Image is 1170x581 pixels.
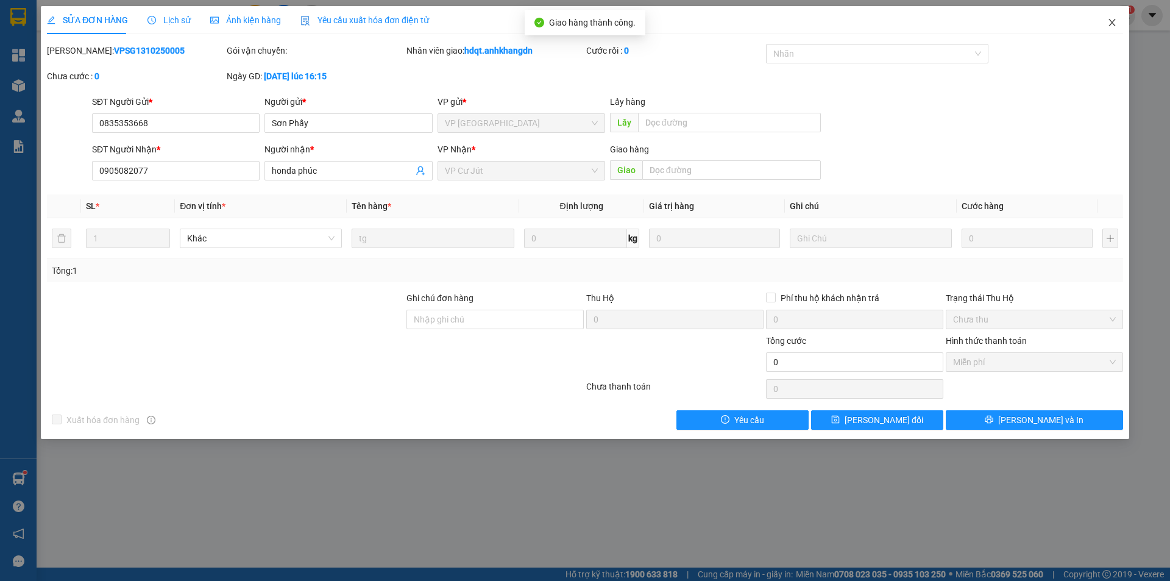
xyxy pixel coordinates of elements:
[845,413,923,427] span: [PERSON_NAME] đổi
[52,229,71,248] button: delete
[776,291,884,305] span: Phí thu hộ khách nhận trả
[946,410,1123,430] button: printer[PERSON_NAME] và In
[560,201,603,211] span: Định lượng
[406,310,584,329] input: Ghi chú đơn hàng
[147,16,156,24] span: clock-circle
[352,201,391,211] span: Tên hàng
[264,143,432,156] div: Người nhận
[610,160,642,180] span: Giao
[1107,18,1117,27] span: close
[180,201,225,211] span: Đơn vị tính
[953,353,1116,371] span: Miễn phí
[534,18,544,27] span: check-circle
[264,71,327,81] b: [DATE] lúc 16:15
[210,15,281,25] span: Ảnh kiện hàng
[92,143,260,156] div: SĐT Người Nhận
[610,113,638,132] span: Lấy
[227,70,404,83] div: Ngày GD:
[962,229,1093,248] input: 0
[406,293,473,303] label: Ghi chú đơn hàng
[721,415,729,425] span: exclamation-circle
[549,18,636,27] span: Giao hàng thành công.
[300,16,310,26] img: icon
[998,413,1083,427] span: [PERSON_NAME] và In
[47,15,128,25] span: SỬA ĐƠN HÀNG
[946,336,1027,346] label: Hình thức thanh toán
[649,229,780,248] input: 0
[831,415,840,425] span: save
[47,16,55,24] span: edit
[953,310,1116,329] span: Chưa thu
[676,410,809,430] button: exclamation-circleYêu cầu
[610,144,649,154] span: Giao hàng
[416,166,425,176] span: user-add
[300,15,429,25] span: Yêu cầu xuất hóa đơn điện tử
[734,413,764,427] span: Yêu cầu
[94,71,99,81] b: 0
[147,416,155,424] span: info-circle
[114,46,185,55] b: VPSG1310250005
[610,97,645,107] span: Lấy hàng
[1095,6,1129,40] button: Close
[47,44,224,57] div: [PERSON_NAME]:
[638,113,821,132] input: Dọc đường
[47,70,224,83] div: Chưa cước :
[811,410,943,430] button: save[PERSON_NAME] đổi
[946,291,1123,305] div: Trạng thái Thu Hộ
[642,160,821,180] input: Dọc đường
[790,229,952,248] input: Ghi Chú
[147,15,191,25] span: Lịch sử
[586,44,764,57] div: Cước rồi :
[985,415,993,425] span: printer
[438,144,472,154] span: VP Nhận
[227,44,404,57] div: Gói vận chuyển:
[62,413,144,427] span: Xuất hóa đơn hàng
[586,293,614,303] span: Thu Hộ
[785,194,957,218] th: Ghi chú
[438,95,605,109] div: VP gửi
[624,46,629,55] b: 0
[445,114,598,132] span: VP Sài Gòn
[962,201,1004,211] span: Cước hàng
[264,95,432,109] div: Người gửi
[187,229,335,248] span: Khác
[649,201,694,211] span: Giá trị hàng
[585,380,765,401] div: Chưa thanh toán
[464,46,533,55] b: hdqt.anhkhangdn
[52,264,452,277] div: Tổng: 1
[352,229,514,248] input: VD: Bàn, Ghế
[406,44,584,57] div: Nhân viên giao:
[86,201,96,211] span: SL
[210,16,219,24] span: picture
[1102,229,1118,248] button: plus
[766,336,806,346] span: Tổng cước
[445,162,598,180] span: VP Cư Jút
[627,229,639,248] span: kg
[92,95,260,109] div: SĐT Người Gửi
